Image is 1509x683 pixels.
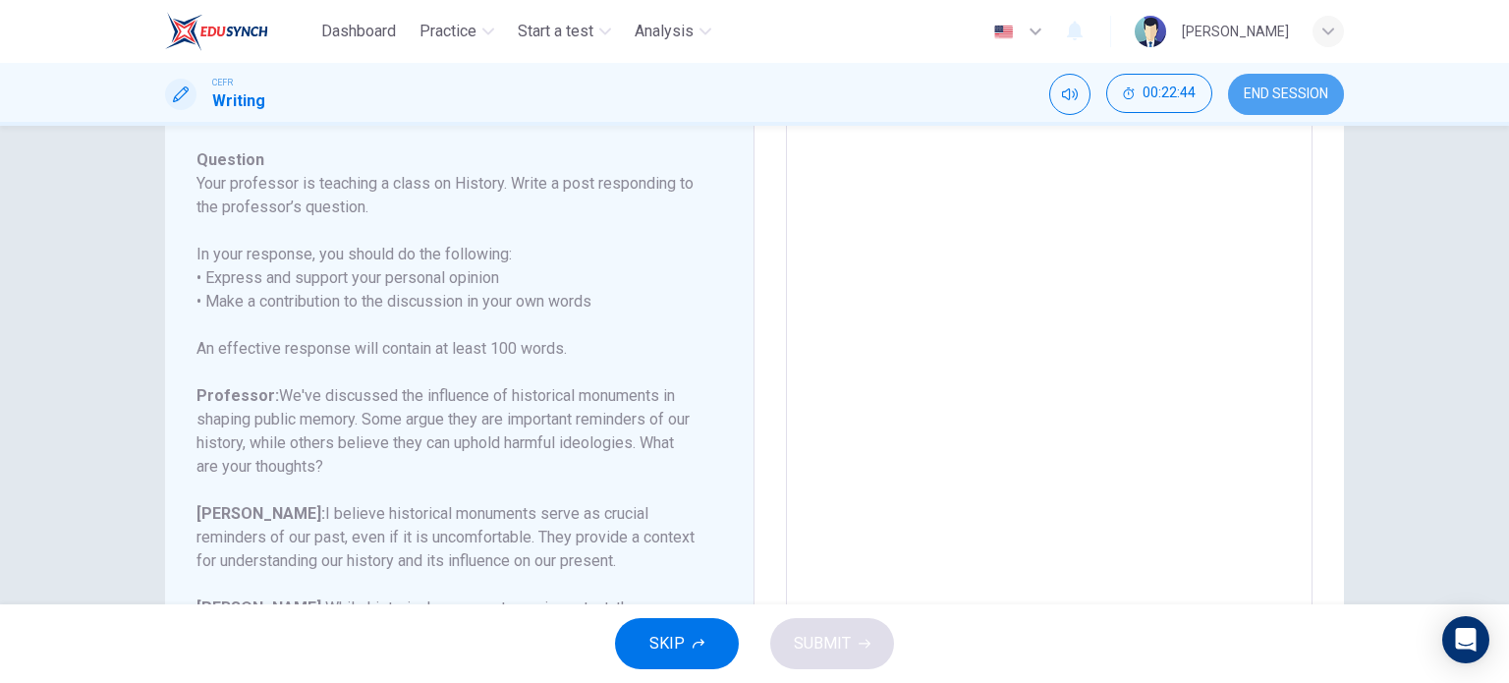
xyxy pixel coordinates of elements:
img: Profile picture [1135,16,1166,47]
h6: An effective response will contain at least 100 words. [196,337,699,361]
div: [PERSON_NAME] [1182,20,1289,43]
span: Practice [419,20,476,43]
a: EduSynch logo [165,12,313,51]
h6: In your response, you should do the following: • Express and support your personal opinion • Make... [196,243,699,313]
button: Dashboard [313,14,404,49]
h1: Writing [212,89,265,113]
img: EduSynch logo [165,12,268,51]
div: Hide [1106,74,1212,115]
span: END SESSION [1244,86,1328,102]
button: END SESSION [1228,74,1344,115]
button: Analysis [627,14,719,49]
button: Start a test [510,14,619,49]
span: SKIP [649,630,685,657]
span: Dashboard [321,20,396,43]
button: 00:22:44 [1106,74,1212,113]
h6: We've discussed the influence of historical monuments in shaping public memory. Some argue they a... [196,384,699,479]
h6: I believe historical monuments serve as crucial reminders of our past, even if it is uncomfortabl... [196,502,699,573]
span: 00:22:44 [1143,85,1196,101]
h6: Your professor is teaching a class on History. Write a post responding to the professor’s question. [196,172,699,219]
button: SKIP [615,618,739,669]
div: Mute [1049,74,1090,115]
b: [PERSON_NAME]: [196,598,325,617]
div: Open Intercom Messenger [1442,616,1489,663]
img: en [991,25,1016,39]
span: Start a test [518,20,593,43]
span: CEFR [212,76,233,89]
button: Practice [412,14,502,49]
b: [PERSON_NAME]: [196,504,325,523]
h6: Question [196,148,699,172]
span: Analysis [635,20,694,43]
b: Professor: [196,386,279,405]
